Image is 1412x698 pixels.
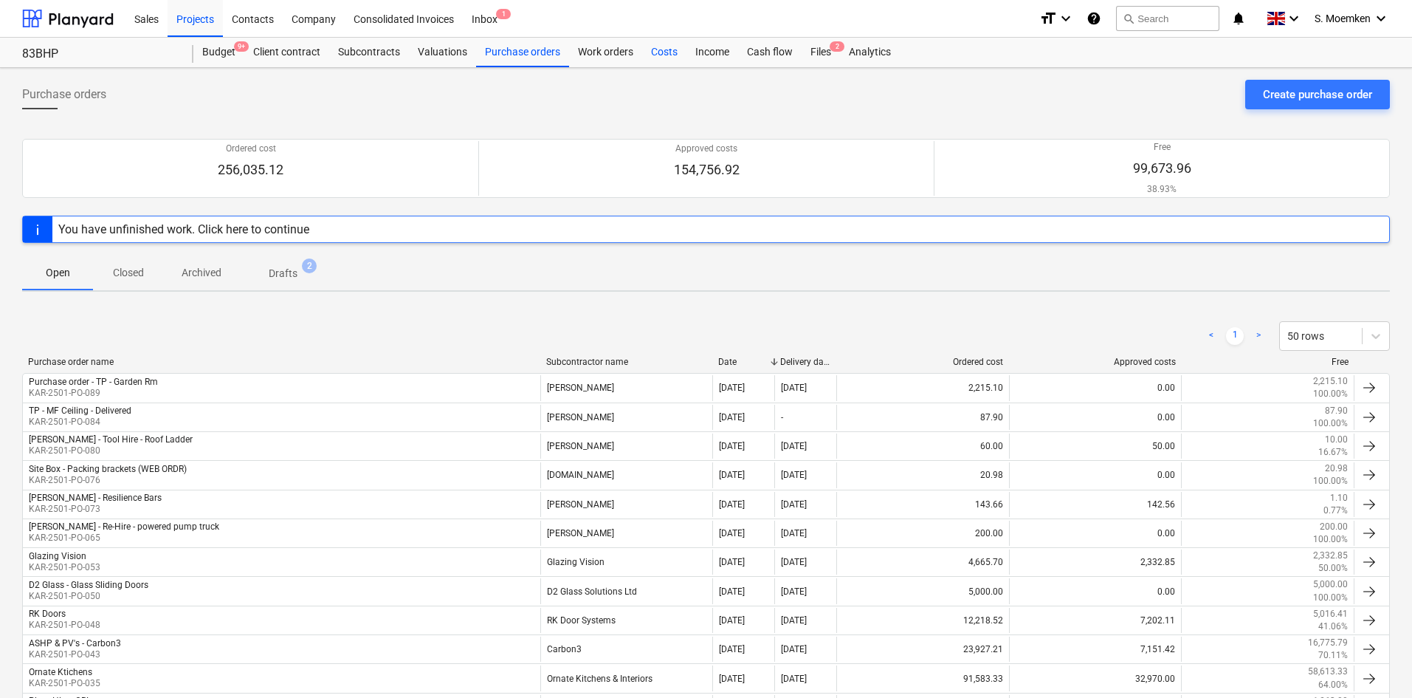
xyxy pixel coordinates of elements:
iframe: Chat Widget [1338,627,1412,698]
div: [DATE] [719,674,745,684]
div: Subcontractor name [546,357,707,367]
div: [PERSON_NAME] [540,375,713,400]
div: 0.00 [1009,405,1182,430]
div: Approved costs [1015,357,1176,367]
div: 4,665.70 [836,550,1009,575]
div: [DATE] [719,528,745,538]
div: Ornate Kitchens & Interiors [540,666,713,691]
div: Create purchase order [1263,85,1372,104]
div: [DOMAIN_NAME] [540,462,713,487]
p: 64.00% [1318,679,1348,691]
a: Purchase orders [476,38,569,67]
p: 38.93% [1133,183,1191,196]
div: [DATE] [719,615,745,626]
p: KAR-2501-PO-053 [29,561,100,574]
div: 200.00 [836,521,1009,546]
div: [PERSON_NAME] [540,492,713,517]
div: 83BHP [22,47,176,62]
p: Drafts [269,266,297,281]
p: 100.00% [1313,475,1348,487]
i: keyboard_arrow_down [1372,10,1390,27]
p: Approved costs [674,143,740,155]
div: [DATE] [781,441,807,451]
div: 2,215.10 [836,375,1009,400]
div: 142.56 [1009,492,1182,517]
div: TP - MF Ceiling - Delivered [29,406,131,416]
div: 0.00 [1009,578,1182,603]
div: ASHP & PV's - Carbon3 [29,638,121,649]
div: Date [718,357,768,367]
p: 100.00% [1313,417,1348,430]
p: KAR-2501-PO-073 [29,503,162,516]
a: Next page [1250,327,1267,345]
p: KAR-2501-PO-050 [29,590,148,603]
div: 12,218.52 [836,608,1009,633]
div: You have unfinished work. Click here to continue [58,222,309,236]
button: Create purchase order [1245,80,1390,109]
div: [DATE] [781,528,807,538]
div: Analytics [840,38,900,67]
p: 256,035.12 [218,161,283,179]
p: 100.00% [1313,388,1348,400]
a: Subcontracts [329,38,409,67]
p: 10.00 [1325,434,1348,446]
div: Delivery date [780,357,830,367]
span: 2 [302,259,317,273]
div: Carbon3 [540,637,713,662]
p: 100.00% [1313,533,1348,546]
p: 5,016.41 [1313,608,1348,620]
p: Free [1133,141,1191,154]
p: KAR-2501-PO-084 [29,416,131,428]
i: Knowledge base [1086,10,1101,27]
p: KAR-2501-PO-035 [29,677,100,690]
div: 91,583.33 [836,666,1009,691]
a: Files2 [802,38,840,67]
div: Income [686,38,738,67]
p: 2,215.10 [1313,375,1348,388]
p: 58,613.33 [1308,666,1348,678]
div: [DATE] [781,586,807,597]
div: D2 Glass Solutions Ltd [540,578,713,603]
div: Site Box - Packing brackets (WEB ORDR) [29,464,187,474]
p: 16,775.79 [1308,637,1348,649]
div: [PERSON_NAME] - Tool Hire - Roof Ladder [29,434,193,445]
div: [DATE] [719,412,745,422]
div: [DATE] [781,499,807,510]
button: Search [1116,6,1219,31]
div: 5,000.00 [836,578,1009,603]
p: Ordered cost [218,143,283,155]
div: 20.98 [836,462,1009,487]
div: [DATE] [719,470,745,480]
div: [DATE] [781,470,807,480]
div: 7,202.11 [1009,608,1182,633]
div: [DATE] [719,586,745,597]
span: Purchase orders [22,86,106,103]
p: Closed [111,265,146,281]
p: KAR-2501-PO-076 [29,474,187,487]
div: Free [1188,357,1349,367]
a: Valuations [409,38,476,67]
p: 5,000.00 [1313,578,1348,591]
div: [DATE] [719,644,745,654]
div: [PERSON_NAME] [540,405,713,430]
div: Ornate Ktichens [29,667,92,677]
div: [PERSON_NAME] [540,434,713,459]
div: Purchase order name [28,357,534,367]
p: KAR-2501-PO-043 [29,649,121,661]
a: Page 1 is your current page [1226,327,1244,345]
a: Previous page [1202,327,1220,345]
div: [PERSON_NAME] - Resilience Bars [29,493,162,503]
a: Cash flow [738,38,802,67]
div: [DATE] [719,557,745,567]
p: KAR-2501-PO-080 [29,445,193,457]
div: 23,927.21 [836,637,1009,662]
div: Glazing Vision [540,550,713,575]
p: 200.00 [1320,521,1348,533]
a: Client contract [244,38,329,67]
p: 41.06% [1318,620,1348,633]
div: [PERSON_NAME] [540,521,713,546]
